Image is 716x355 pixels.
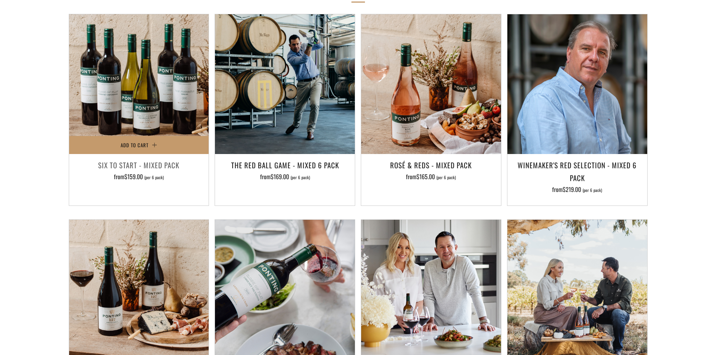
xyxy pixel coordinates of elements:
[507,159,647,196] a: Winemaker's Red Selection - Mixed 6 Pack from$219.00 (per 6 pack)
[69,136,209,154] button: Add to Cart
[271,172,289,181] span: $169.00
[552,185,602,194] span: from
[215,159,355,196] a: The Red Ball Game - Mixed 6 Pack from$169.00 (per 6 pack)
[511,159,643,184] h3: Winemaker's Red Selection - Mixed 6 Pack
[406,172,456,181] span: from
[436,175,456,180] span: (per 6 pack)
[583,188,602,192] span: (per 6 pack)
[219,159,351,171] h3: The Red Ball Game - Mixed 6 Pack
[144,175,164,180] span: (per 6 pack)
[73,159,205,171] h3: Six To Start - Mixed Pack
[260,172,310,181] span: from
[361,159,501,196] a: Rosé & Reds - Mixed Pack from$165.00 (per 6 pack)
[563,185,581,194] span: $219.00
[365,159,497,171] h3: Rosé & Reds - Mixed Pack
[121,141,148,149] span: Add to Cart
[416,172,435,181] span: $165.00
[69,159,209,196] a: Six To Start - Mixed Pack from$159.00 (per 6 pack)
[114,172,164,181] span: from
[291,175,310,180] span: (per 6 pack)
[124,172,143,181] span: $159.00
